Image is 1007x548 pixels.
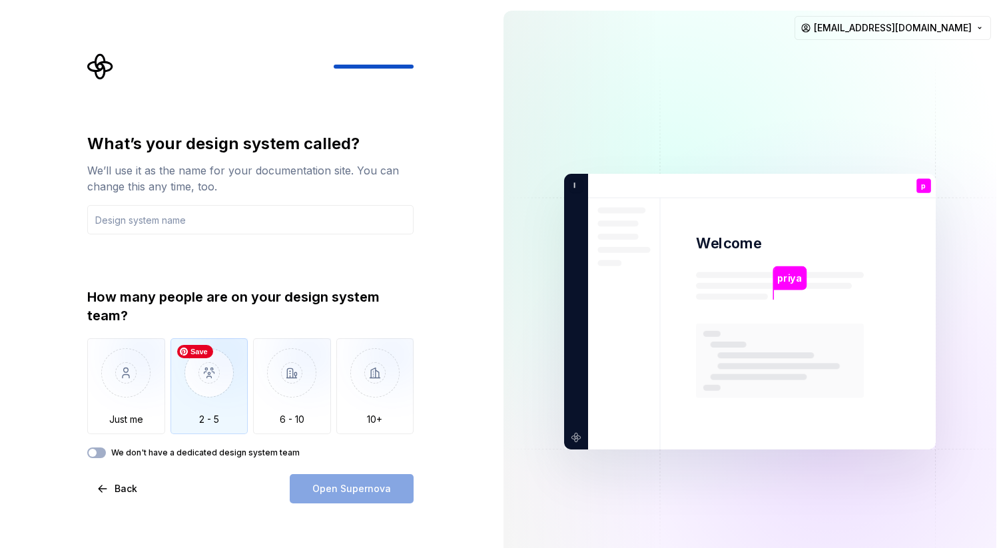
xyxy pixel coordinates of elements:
input: Design system name [87,205,414,234]
div: We’ll use it as the name for your documentation site. You can change this any time, too. [87,162,414,194]
p: p [921,182,926,190]
span: Back [115,482,137,495]
svg: Supernova Logo [87,53,114,80]
span: Save [177,345,213,358]
p: I [569,180,575,192]
div: How many people are on your design system team? [87,288,414,325]
button: [EMAIL_ADDRESS][DOMAIN_NAME] [795,16,991,40]
button: Back [87,474,149,503]
span: [EMAIL_ADDRESS][DOMAIN_NAME] [814,21,972,35]
p: Welcome [696,234,761,253]
p: priya [777,271,802,286]
div: What’s your design system called? [87,133,414,154]
label: We don't have a dedicated design system team [111,447,300,458]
